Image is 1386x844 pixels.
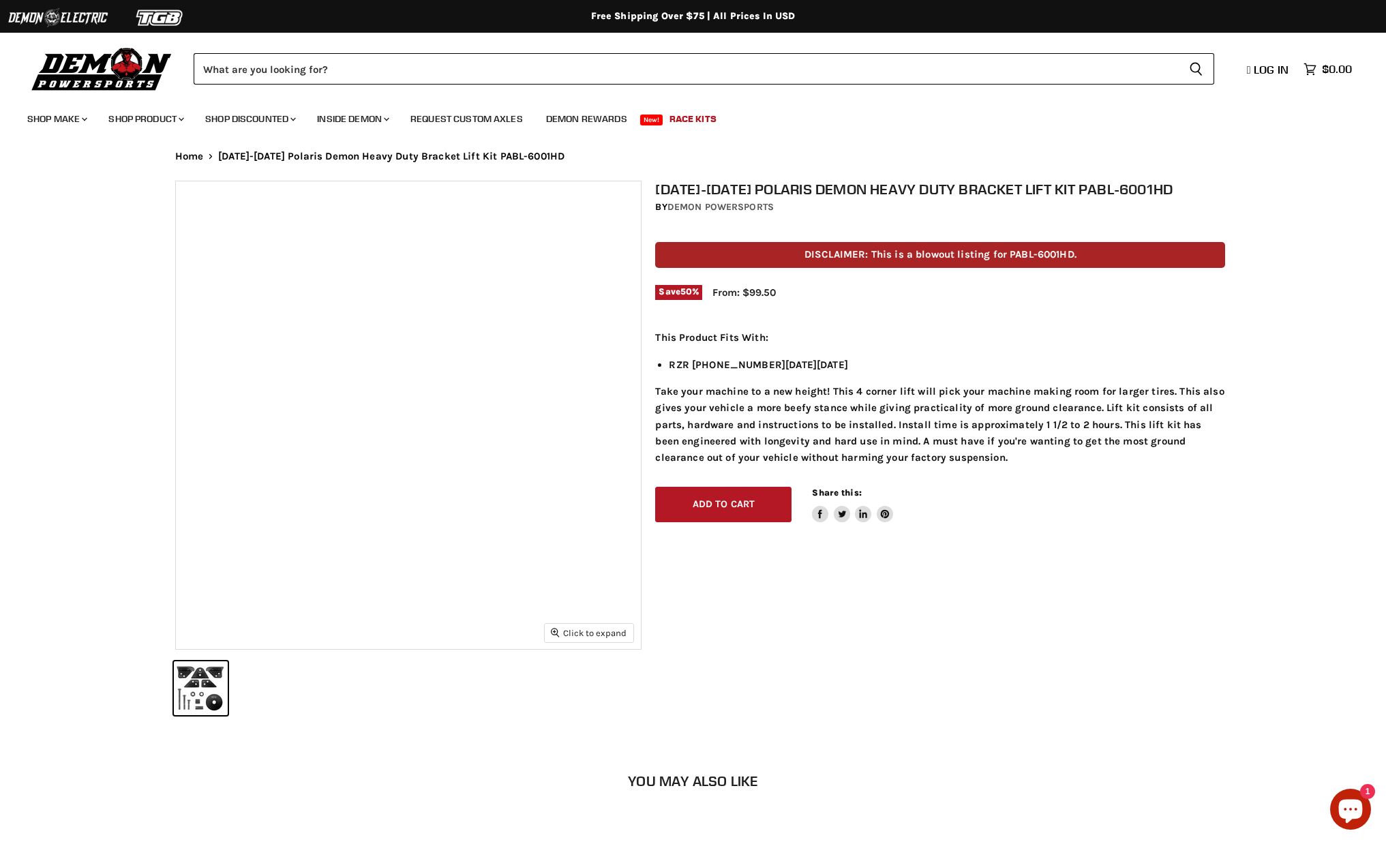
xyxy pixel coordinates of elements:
[655,242,1225,267] p: DISCLAIMER: This is a blowout listing for PABL-6001HD.
[712,286,776,299] span: From: $99.50
[307,105,397,133] a: Inside Demon
[1178,53,1214,85] button: Search
[655,181,1225,198] h1: [DATE]-[DATE] Polaris Demon Heavy Duty Bracket Lift Kit PABL-6001HD
[109,5,211,31] img: TGB Logo 2
[640,115,663,125] span: New!
[195,105,304,133] a: Shop Discounted
[175,151,204,162] a: Home
[680,286,692,297] span: 50
[667,201,774,213] a: Demon Powersports
[194,53,1214,85] form: Product
[655,285,702,300] span: Save %
[148,151,1239,162] nav: Breadcrumbs
[1254,63,1289,76] span: Log in
[218,151,564,162] span: [DATE]-[DATE] Polaris Demon Heavy Duty Bracket Lift Kit PABL-6001HD
[175,773,1211,789] h2: You may also like
[536,105,637,133] a: Demon Rewards
[98,105,192,133] a: Shop Product
[655,329,1225,346] p: This Product Fits With:
[812,487,893,523] aside: Share this:
[148,10,1239,22] div: Free Shipping Over $75 | All Prices In USD
[17,100,1349,133] ul: Main menu
[7,5,109,31] img: Demon Electric Logo 2
[1322,63,1352,76] span: $0.00
[655,487,792,523] button: Add to cart
[27,44,177,93] img: Demon Powersports
[1241,63,1297,76] a: Log in
[551,628,627,638] span: Click to expand
[17,105,95,133] a: Shop Make
[194,53,1178,85] input: Search
[174,661,228,715] button: 2014-2020 Polaris Demon Heavy Duty Bracket Lift Kit PABL-6001HD thumbnail
[545,624,633,642] button: Click to expand
[1297,59,1359,79] a: $0.00
[693,498,755,510] span: Add to cart
[812,487,861,498] span: Share this:
[669,357,1225,373] li: RZR [PHONE_NUMBER][DATE][DATE]
[655,200,1225,215] div: by
[655,329,1225,466] div: Take your machine to a new height! This 4 corner lift will pick your machine making room for larg...
[400,105,533,133] a: Request Custom Axles
[659,105,727,133] a: Race Kits
[1326,789,1375,833] inbox-online-store-chat: Shopify online store chat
